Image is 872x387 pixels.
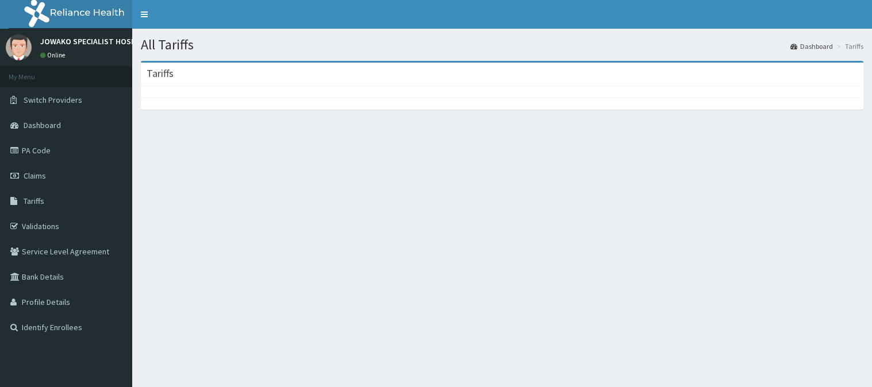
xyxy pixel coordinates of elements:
[24,95,82,105] span: Switch Providers
[24,171,46,181] span: Claims
[147,68,174,79] h3: Tariffs
[141,37,863,52] h1: All Tariffs
[24,196,44,206] span: Tariffs
[6,34,32,60] img: User Image
[834,41,863,51] li: Tariffs
[24,120,61,130] span: Dashboard
[40,51,68,59] a: Online
[40,37,151,45] p: JOWAKO SPECIALIST HOSPITAL
[790,41,833,51] a: Dashboard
